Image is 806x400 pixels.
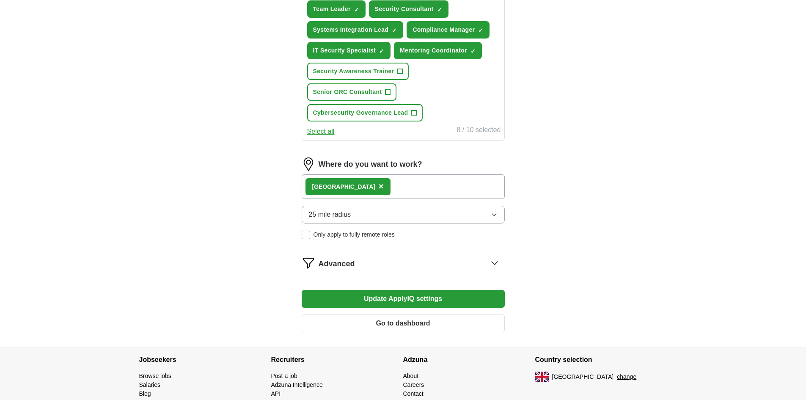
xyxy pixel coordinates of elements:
span: Senior GRC Consultant [313,88,382,97]
a: Adzuna Intelligence [271,381,323,388]
span: Team Leader [313,5,351,14]
span: Systems Integration Lead [313,25,389,34]
a: Browse jobs [139,372,171,379]
span: Advanced [319,258,355,270]
button: Team Leader✓ [307,0,366,18]
div: [GEOGRAPHIC_DATA] [312,182,376,191]
span: [GEOGRAPHIC_DATA] [552,372,614,381]
span: Only apply to fully remote roles [314,230,395,239]
button: Select all [307,127,335,137]
img: location.png [302,157,315,171]
span: 25 mile radius [309,210,351,220]
button: Cybersecurity Governance Lead [307,104,423,121]
img: filter [302,256,315,270]
a: Post a job [271,372,297,379]
a: Careers [403,381,424,388]
button: Go to dashboard [302,314,505,332]
span: ✓ [392,27,397,34]
button: Mentoring Coordinator✓ [394,42,482,59]
button: IT Security Specialist✓ [307,42,391,59]
span: ✓ [354,6,359,13]
div: 8 / 10 selected [457,125,501,137]
span: ✓ [379,48,384,55]
a: Salaries [139,381,161,388]
span: Mentoring Coordinator [400,46,467,55]
input: Only apply to fully remote roles [302,231,310,239]
a: Contact [403,390,424,397]
h4: Country selection [535,348,667,372]
button: change [617,372,636,381]
span: Security Consultant [375,5,434,14]
a: About [403,372,419,379]
span: Cybersecurity Governance Lead [313,108,408,117]
button: Update ApplyIQ settings [302,290,505,308]
span: ✓ [470,48,476,55]
button: × [379,180,384,193]
span: ✓ [478,27,483,34]
img: UK flag [535,372,549,382]
a: API [271,390,281,397]
button: Security Consultant✓ [369,0,448,18]
label: Where do you want to work? [319,159,422,170]
span: IT Security Specialist [313,46,376,55]
button: Compliance Manager✓ [407,21,490,39]
button: Systems Integration Lead✓ [307,21,404,39]
span: Compliance Manager [413,25,475,34]
button: 25 mile radius [302,206,505,223]
button: Senior GRC Consultant [307,83,397,101]
a: Blog [139,390,151,397]
button: Security Awareness Trainer [307,63,409,80]
span: × [379,182,384,191]
span: ✓ [437,6,442,13]
span: Security Awareness Trainer [313,67,394,76]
